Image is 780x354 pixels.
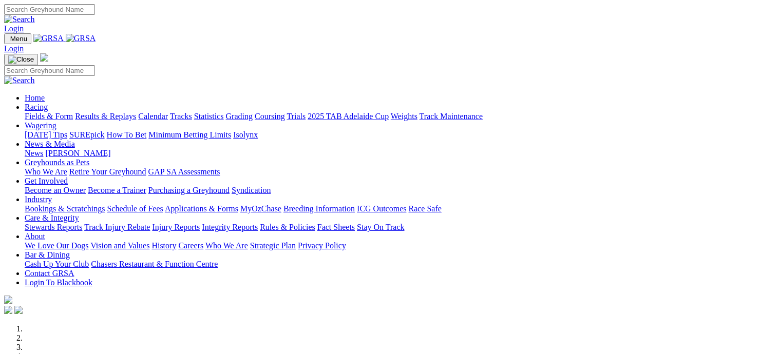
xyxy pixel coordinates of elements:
[4,4,95,15] input: Search
[178,241,203,250] a: Careers
[255,112,285,121] a: Coursing
[25,112,73,121] a: Fields & Form
[25,232,45,241] a: About
[4,306,12,314] img: facebook.svg
[25,260,89,268] a: Cash Up Your Club
[25,158,89,167] a: Greyhounds as Pets
[202,223,258,231] a: Integrity Reports
[408,204,441,213] a: Race Safe
[391,112,417,121] a: Weights
[308,112,389,121] a: 2025 TAB Adelaide Cup
[8,55,34,64] img: Close
[25,260,776,269] div: Bar & Dining
[40,53,48,62] img: logo-grsa-white.png
[25,186,776,195] div: Get Involved
[357,204,406,213] a: ICG Outcomes
[138,112,168,121] a: Calendar
[25,167,67,176] a: Who We Are
[25,223,776,232] div: Care & Integrity
[107,130,147,139] a: How To Bet
[420,112,483,121] a: Track Maintenance
[283,204,355,213] a: Breeding Information
[25,186,86,194] a: Become an Owner
[107,204,163,213] a: Schedule of Fees
[4,44,24,53] a: Login
[14,306,23,314] img: twitter.svg
[148,130,231,139] a: Minimum Betting Limits
[148,167,220,176] a: GAP SA Assessments
[25,149,43,158] a: News
[4,65,95,76] input: Search
[69,130,104,139] a: SUREpick
[90,241,149,250] a: Vision and Values
[25,93,45,102] a: Home
[84,223,150,231] a: Track Injury Rebate
[10,35,27,43] span: Menu
[170,112,192,121] a: Tracks
[88,186,146,194] a: Become a Trainer
[4,296,12,304] img: logo-grsa-white.png
[66,34,96,43] img: GRSA
[25,204,105,213] a: Bookings & Scratchings
[165,204,238,213] a: Applications & Forms
[69,167,146,176] a: Retire Your Greyhound
[4,76,35,85] img: Search
[25,223,82,231] a: Stewards Reports
[25,112,776,121] div: Racing
[25,167,776,176] div: Greyhounds as Pets
[25,241,776,250] div: About
[91,260,218,268] a: Chasers Restaurant & Function Centre
[4,15,35,24] img: Search
[25,130,67,139] a: [DATE] Tips
[25,140,75,148] a: News & Media
[45,149,110,158] a: [PERSON_NAME]
[25,130,776,140] div: Wagering
[25,241,88,250] a: We Love Our Dogs
[226,112,253,121] a: Grading
[75,112,136,121] a: Results & Replays
[25,176,68,185] a: Get Involved
[205,241,248,250] a: Who We Are
[260,223,315,231] a: Rules & Policies
[25,278,92,287] a: Login To Blackbook
[25,121,56,130] a: Wagering
[25,103,48,111] a: Racing
[250,241,296,250] a: Strategic Plan
[298,241,346,250] a: Privacy Policy
[287,112,306,121] a: Trials
[25,269,74,278] a: Contact GRSA
[25,195,52,204] a: Industry
[4,24,24,33] a: Login
[25,250,70,259] a: Bar & Dining
[25,213,79,222] a: Care & Integrity
[151,241,176,250] a: History
[240,204,281,213] a: MyOzChase
[25,204,776,213] div: Industry
[152,223,200,231] a: Injury Reports
[357,223,404,231] a: Stay On Track
[33,34,64,43] img: GRSA
[148,186,230,194] a: Purchasing a Greyhound
[232,186,271,194] a: Syndication
[4,33,31,44] button: Toggle navigation
[4,54,38,65] button: Toggle navigation
[233,130,258,139] a: Isolynx
[317,223,355,231] a: Fact Sheets
[25,149,776,158] div: News & Media
[194,112,224,121] a: Statistics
